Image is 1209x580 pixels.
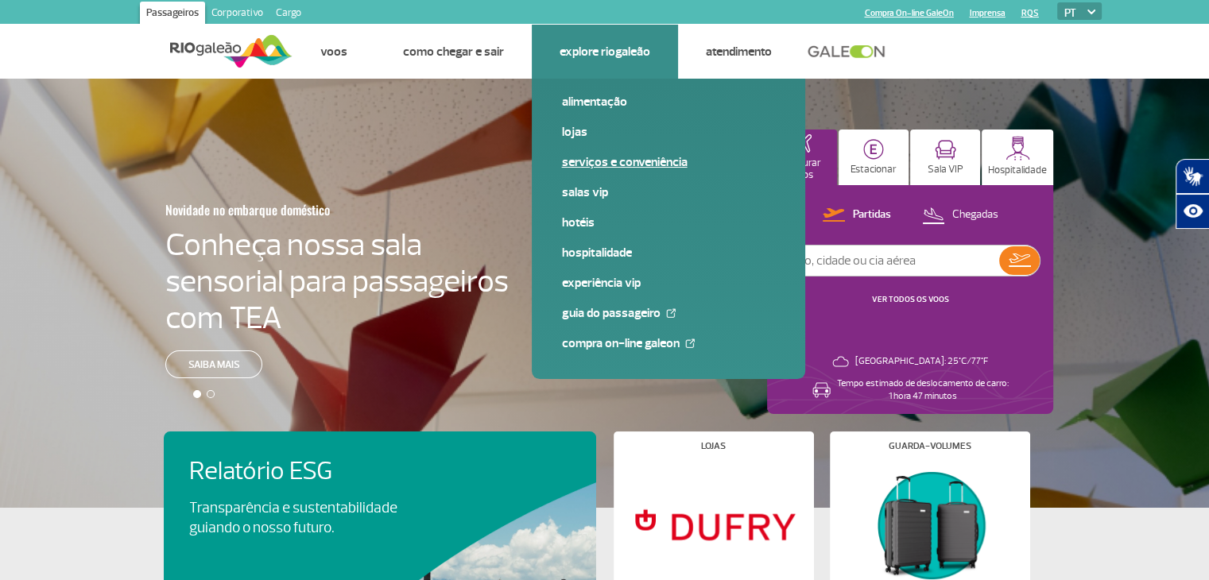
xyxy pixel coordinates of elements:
a: Saiba mais [165,350,262,378]
p: Estacionar [851,164,897,176]
h4: Conheça nossa sala sensorial para passageiros com TEA [165,226,509,336]
a: Relatório ESGTransparência e sustentabilidade guiando o nosso futuro. [189,457,571,538]
button: Hospitalidade [982,130,1053,185]
a: Guia do Passageiro [562,304,775,322]
button: Sala VIP [910,130,980,185]
a: VER TODOS OS VOOS [872,294,949,304]
button: Estacionar [839,130,909,185]
img: hospitality.svg [1006,136,1030,160]
a: Passageiros [140,2,205,27]
button: Abrir recursos assistivos. [1176,194,1209,229]
a: Lojas [562,123,775,141]
p: Chegadas [952,207,998,222]
a: Serviços e Conveniência [562,153,775,171]
h4: Relatório ESG [189,457,442,486]
a: Imprensa [970,8,1006,18]
a: Alimentação [562,93,775,110]
div: Plugin de acessibilidade da Hand Talk. [1176,159,1209,229]
a: Salas VIP [562,184,775,201]
button: Partidas [818,205,896,226]
a: Experiência VIP [562,274,775,292]
img: carParkingHome.svg [863,139,884,160]
h4: Lojas [701,442,726,450]
a: Como chegar e sair [403,44,504,60]
a: Voos [320,44,347,60]
h4: Guarda-volumes [889,442,971,450]
p: Hospitalidade [988,164,1047,176]
p: Partidas [853,207,891,222]
input: Voo, cidade ou cia aérea [781,246,999,276]
img: vipRoom.svg [935,140,956,160]
a: Compra On-line GaleOn [865,8,954,18]
a: Atendimento [706,44,772,60]
a: Corporativo [205,2,269,27]
img: External Link Icon [666,308,676,318]
a: Hospitalidade [562,244,775,261]
button: Chegadas [917,205,1003,226]
p: Sala VIP [928,164,963,176]
a: Explore RIOgaleão [560,44,650,60]
p: [GEOGRAPHIC_DATA]: 25°C/77°F [855,355,988,368]
p: Tempo estimado de deslocamento de carro: 1 hora 47 minutos [837,377,1009,403]
p: Transparência e sustentabilidade guiando o nosso futuro. [189,498,415,538]
button: VER TODOS OS VOOS [867,293,954,306]
a: RQS [1021,8,1039,18]
a: Compra On-line GaleOn [562,334,775,352]
a: Cargo [269,2,308,27]
a: Hotéis [562,214,775,231]
button: Abrir tradutor de língua de sinais. [1176,159,1209,194]
h3: Novidade no embarque doméstico [165,193,431,226]
img: External Link Icon [685,338,695,348]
